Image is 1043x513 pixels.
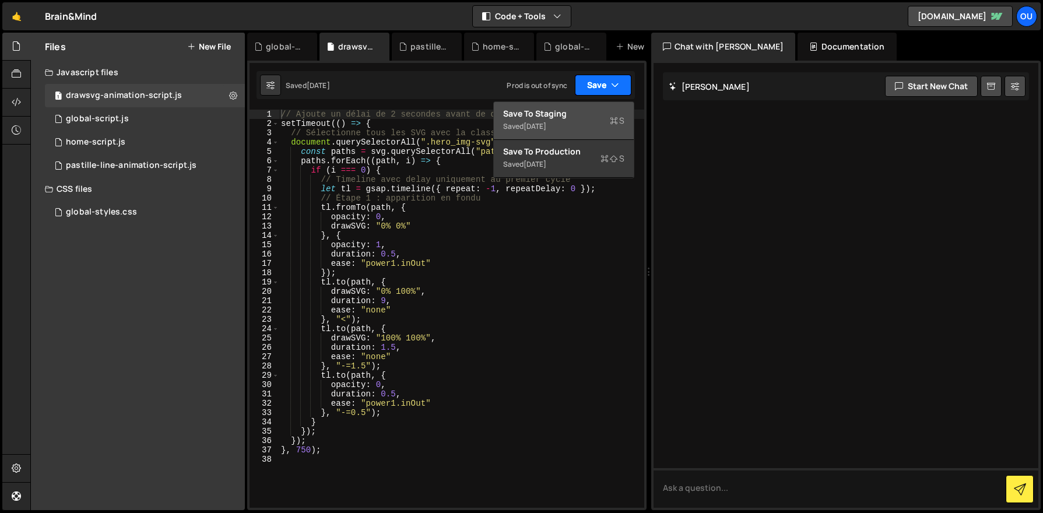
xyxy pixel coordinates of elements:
div: global-script.js [555,41,592,52]
div: [DATE] [307,80,330,90]
button: Save [575,75,631,96]
a: [DOMAIN_NAME] [908,6,1013,27]
div: 38 [250,455,279,464]
div: 24 [250,324,279,333]
div: Saved [503,120,624,133]
a: Ou [1016,6,1037,27]
div: global-script.js [66,114,129,124]
h2: [PERSON_NAME] [669,81,750,92]
div: Javascript files [31,61,245,84]
div: 30 [250,380,279,389]
div: 19 [250,277,279,287]
div: Save to Production [503,146,624,157]
button: Code + Tools [473,6,571,27]
div: 10 [250,194,279,203]
span: S [610,115,624,127]
div: Chat with [PERSON_NAME] [651,33,796,61]
div: 20 [250,287,279,296]
div: home-script.js [483,41,520,52]
div: 28 [250,361,279,371]
div: Brain&Mind [45,9,97,23]
div: 27 [250,352,279,361]
span: S [600,153,624,164]
div: home-script.js [66,137,125,147]
div: 1 [250,110,279,119]
div: 16005/45777.js [45,84,249,107]
div: 33 [250,408,279,417]
div: 11 [250,203,279,212]
button: Save to StagingS Saved[DATE] [494,102,634,140]
div: 7 [250,166,279,175]
div: Prod is out of sync [507,80,567,90]
div: 14 [250,231,279,240]
div: 8 [250,175,279,184]
div: 37 [250,445,279,455]
div: 9 [250,184,279,194]
div: 5 [250,147,279,156]
div: 26 [250,343,279,352]
a: 🤙 [2,2,31,30]
div: 31 [250,389,279,399]
button: New File [187,42,231,51]
div: 25 [250,333,279,343]
span: 1 [55,92,62,101]
div: Saved [503,157,624,171]
div: 16005/42851.js [45,107,249,131]
div: 16005/43142.js [45,131,249,154]
div: 3 [250,128,279,138]
div: 18 [250,268,279,277]
div: 15 [250,240,279,250]
div: global-styles.css [266,41,303,52]
div: pastille-line-animation-script.js [410,41,448,52]
div: New File [616,41,665,52]
div: 21 [250,296,279,305]
div: 34 [250,417,279,427]
div: drawsvg-animation-script.js [66,90,182,101]
div: 22 [250,305,279,315]
div: pastille-line-animation-script.js [66,160,196,171]
h2: Files [45,40,66,53]
div: Documentation [798,33,896,61]
div: 36 [250,436,279,445]
div: [DATE] [524,121,546,131]
div: 2 [250,119,279,128]
div: 12 [250,212,279,222]
button: Start new chat [885,76,978,97]
div: Saved [286,80,330,90]
div: 16 [250,250,279,259]
div: 23 [250,315,279,324]
button: Save to ProductionS Saved[DATE] [494,140,634,178]
div: 13 [250,222,279,231]
div: [DATE] [524,159,546,169]
div: CSS files [31,177,245,201]
div: drawsvg-animation-script.js [338,41,375,52]
div: 4 [250,138,279,147]
div: 16005/42939.js [45,154,249,177]
div: 16005/43195.css [45,201,245,224]
div: 35 [250,427,279,436]
div: 29 [250,371,279,380]
div: 6 [250,156,279,166]
div: Save to Staging [503,108,624,120]
div: global-styles.css [66,207,137,217]
div: 32 [250,399,279,408]
div: 17 [250,259,279,268]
